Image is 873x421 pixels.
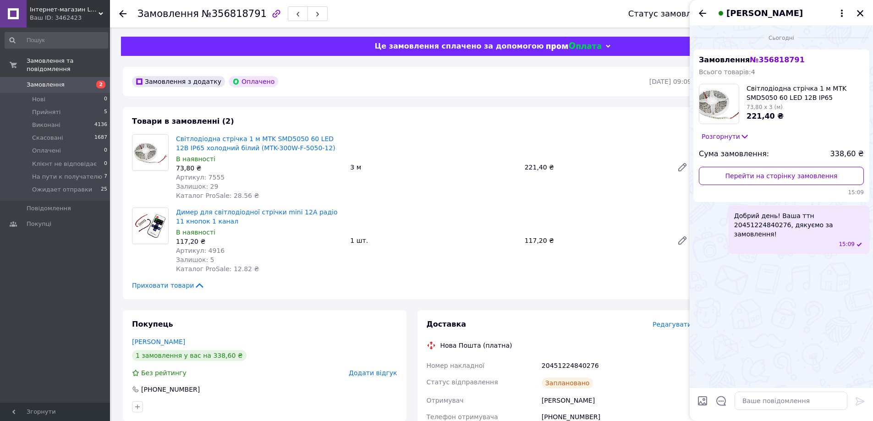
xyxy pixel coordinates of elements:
[141,369,187,377] span: Без рейтингу
[693,33,869,42] div: 12.08.2025
[649,78,692,85] time: [DATE] 09:09
[653,321,692,328] span: Редагувати
[521,161,670,174] div: 221,40 ₴
[346,234,521,247] div: 1 шт.
[132,281,205,290] span: Приховати товари
[540,357,693,374] div: 20451224840276
[765,34,798,42] span: Сьогодні
[30,5,99,14] span: Інтернет-магазин LEDUA
[374,42,544,50] span: Це замовлення сплачено за допомогою
[104,173,107,181] span: 7
[27,57,110,73] span: Замовлення та повідомлення
[699,84,739,124] img: 5246708561_w100_h100_svetodiodnaya-lenta-1.jpg
[176,237,343,246] div: 117,20 ₴
[346,161,521,174] div: 3 м
[119,9,126,18] div: Повернутися назад
[132,76,225,87] div: Замовлення з додатку
[132,350,247,361] div: 1 замовлення у вас на 338,60 ₴
[104,95,107,104] span: 0
[32,147,61,155] span: Оплачені
[427,320,467,328] span: Доставка
[427,397,464,404] span: Отримувач
[104,108,107,116] span: 5
[673,158,692,176] a: Редагувати
[699,149,769,159] span: Сума замовлення:
[176,247,225,254] span: Артикул: 4916
[27,204,71,213] span: Повідомлення
[540,392,693,409] div: [PERSON_NAME]
[176,135,335,152] a: Світлодіодна стрічка 1 м MTK SMD5050 60 LED 12В IP65 холодний білий (MTK-300W-F-5050-12)
[750,55,804,64] span: № 356818791
[32,160,97,168] span: Клієнт не відповідає
[673,231,692,250] a: Редагувати
[521,234,670,247] div: 117,20 ₴
[747,112,784,120] span: 221,40 ₴
[32,108,60,116] span: Прийняті
[32,134,63,142] span: Скасовані
[32,121,60,129] span: Виконані
[140,385,201,394] div: [PHONE_NUMBER]
[747,104,783,110] span: 73,80 x 3 (м)
[132,139,168,166] img: Світлодіодна стрічка 1 м MTK SMD5050 60 LED 12В IP65 холодний білий (MTK-300W-F-5050-12)
[101,186,107,194] span: 25
[202,8,267,19] span: №356818791
[96,81,105,88] span: 2
[715,7,847,19] button: [PERSON_NAME]
[132,320,173,328] span: Покупець
[734,211,864,239] span: Добрий день! Ваша ттн 20451224840276, дякуємо за замовлення!
[542,377,593,388] div: Заплановано
[699,189,864,197] span: 15:09 12.08.2025
[104,147,107,155] span: 0
[94,134,107,142] span: 1687
[27,220,51,228] span: Покупці
[30,14,110,22] div: Ваш ID: 3462423
[715,395,727,407] button: Відкрити шаблони відповідей
[699,55,805,64] span: Замовлення
[628,9,713,18] div: Статус замовлення
[830,149,864,159] span: 338,60 ₴
[839,241,855,248] span: 15:09 12.08.2025
[176,174,225,181] span: Артикул: 7555
[427,378,498,386] span: Статус відправлення
[229,76,278,87] div: Оплачено
[176,256,214,263] span: Залишок: 5
[546,42,601,51] img: evopay logo
[176,164,343,173] div: 73,80 ₴
[27,81,65,89] span: Замовлення
[699,68,755,76] span: Всього товарів: 4
[32,95,45,104] span: Нові
[699,131,752,142] button: Розгорнути
[132,338,185,345] a: [PERSON_NAME]
[427,413,498,421] span: Телефон отримувача
[427,362,485,369] span: Номер накладної
[32,173,102,181] span: На пути к получателю
[855,8,866,19] button: Закрити
[5,32,108,49] input: Пошук
[176,155,215,163] span: В наявності
[176,192,259,199] span: Каталог ProSale: 28.56 ₴
[176,208,338,225] a: Димер для світлодіодної стрічки mini 12A радіо 11 кнопок 1 канал
[176,265,259,273] span: Каталог ProSale: 12.82 ₴
[176,183,218,190] span: Залишок: 29
[438,341,515,350] div: Нова Пошта (платна)
[132,213,168,240] img: Димер для світлодіодної стрічки mini 12A радіо 11 кнопок 1 канал
[132,117,234,126] span: Товари в замовленні (2)
[104,160,107,168] span: 0
[699,167,864,185] a: Перейти на сторінку замовлення
[697,8,708,19] button: Назад
[176,229,215,236] span: В наявності
[349,369,397,377] span: Додати відгук
[747,84,864,102] span: Світлодіодна стрічка 1 м MTK SMD5050 60 LED 12В IP65 холодний білий (MTK-300W-F-5050-12)
[726,7,803,19] span: [PERSON_NAME]
[137,8,199,19] span: Замовлення
[32,186,92,194] span: Ожидает отправки
[94,121,107,129] span: 4136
